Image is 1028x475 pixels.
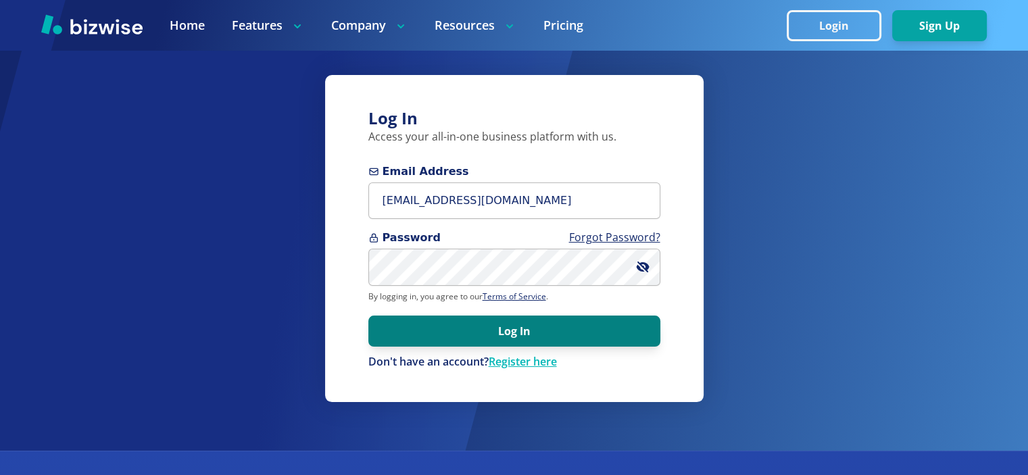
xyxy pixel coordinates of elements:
input: you@example.com [368,182,660,220]
p: Don't have an account? [368,355,660,370]
span: Password [368,230,660,246]
button: Login [787,10,881,41]
p: Access your all-in-one business platform with us. [368,130,660,145]
p: Company [331,17,408,34]
a: Terms of Service [483,291,546,302]
a: Register here [489,354,557,369]
div: Don't have an account?Register here [368,355,660,370]
a: Forgot Password? [569,230,660,245]
h3: Log In [368,107,660,130]
button: Sign Up [892,10,987,41]
a: Home [170,17,205,34]
a: Sign Up [892,20,987,32]
span: Email Address [368,164,660,180]
p: Resources [435,17,516,34]
p: Features [232,17,304,34]
a: Login [787,20,892,32]
button: Log In [368,316,660,347]
a: Pricing [543,17,583,34]
p: By logging in, you agree to our . [368,291,660,302]
img: Bizwise Logo [41,14,143,34]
